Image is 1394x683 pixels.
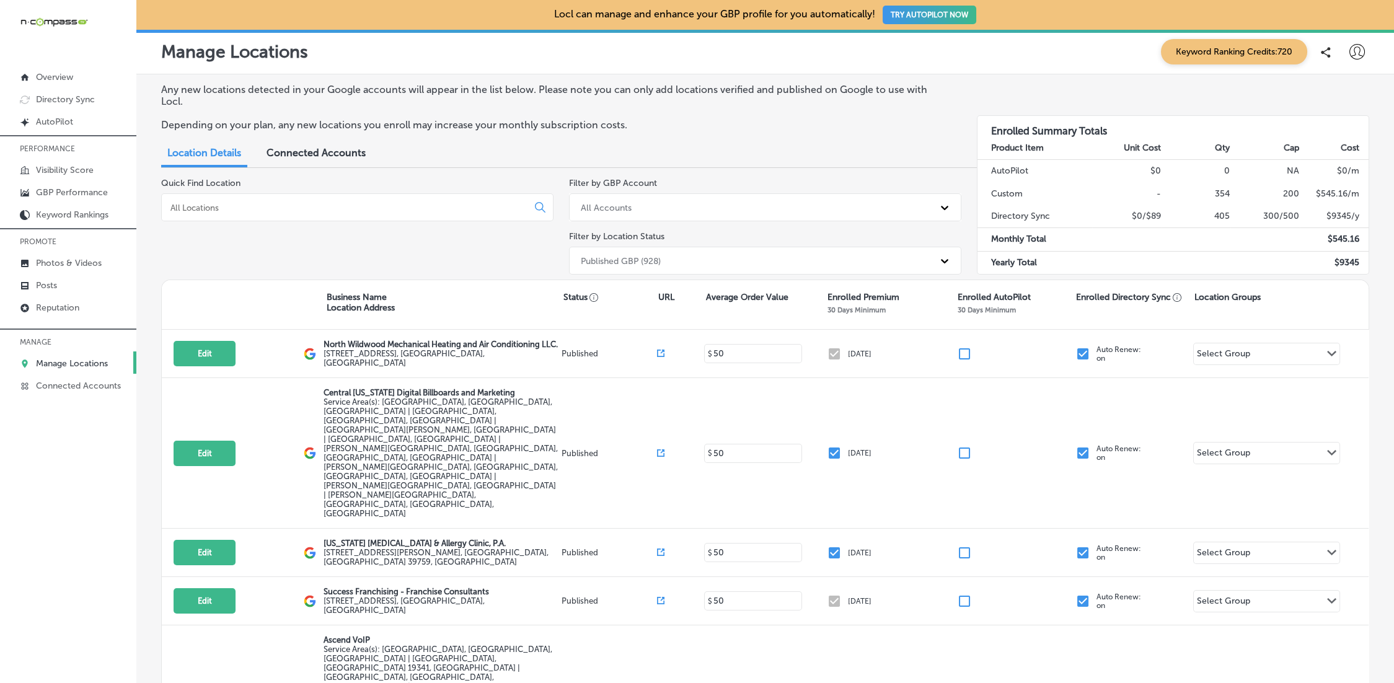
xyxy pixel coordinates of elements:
[174,341,236,366] button: Edit
[169,202,525,213] input: All Locations
[1230,205,1299,228] td: 300/500
[1197,596,1250,610] div: Select Group
[562,596,657,606] p: Published
[705,292,788,302] p: Average Order Value
[827,292,899,302] p: Enrolled Premium
[563,292,658,302] p: Status
[324,539,558,548] p: [US_STATE] [MEDICAL_DATA] & Allergy Clinic, P.A.
[569,231,664,242] label: Filter by Location Status
[977,228,1093,251] td: Monthly Total
[36,72,73,82] p: Overview
[958,306,1016,314] p: 30 Days Minimum
[1300,228,1369,251] td: $ 545.16
[991,143,1044,153] strong: Product Item
[562,449,657,458] p: Published
[167,147,241,159] span: Location Details
[827,306,886,314] p: 30 Days Minimum
[324,635,558,645] p: Ascend VoIP
[1092,205,1161,228] td: $0/$89
[1092,183,1161,205] td: -
[304,547,316,559] img: logo
[1300,251,1369,274] td: $ 9345
[324,596,558,615] label: [STREET_ADDRESS] , [GEOGRAPHIC_DATA], [GEOGRAPHIC_DATA]
[1161,39,1307,64] span: Keyword Ranking Credits: 720
[581,202,632,213] div: All Accounts
[174,540,236,565] button: Edit
[1230,137,1299,160] th: Cap
[36,209,108,220] p: Keyword Rankings
[161,178,240,188] label: Quick Find Location
[581,255,661,266] div: Published GBP (928)
[267,147,366,159] span: Connected Accounts
[36,94,95,105] p: Directory Sync
[1096,593,1141,610] p: Auto Renew: on
[324,587,558,596] p: Success Franchising - Franchise Consultants
[1162,137,1230,160] th: Qty
[36,117,73,127] p: AutoPilot
[304,348,316,360] img: logo
[161,84,946,107] p: Any new locations detected in your Google accounts will appear in the list below. Please note you...
[324,388,558,397] p: Central [US_STATE] Digital Billboards and Marketing
[324,349,558,368] label: [STREET_ADDRESS] , [GEOGRAPHIC_DATA], [GEOGRAPHIC_DATA]
[562,548,657,557] p: Published
[1197,547,1250,562] div: Select Group
[1092,160,1161,183] td: $0
[36,381,121,391] p: Connected Accounts
[708,350,712,358] p: $
[708,597,712,606] p: $
[20,16,88,28] img: 660ab0bf-5cc7-4cb8-ba1c-48b5ae0f18e60NCTV_CLogo_TV_Black_-500x88.png
[1096,444,1141,462] p: Auto Renew: on
[174,588,236,614] button: Edit
[1300,183,1369,205] td: $ 545.16 /m
[174,441,236,466] button: Edit
[883,6,976,24] button: TRY AUTOPILOT NOW
[569,178,657,188] label: Filter by GBP Account
[848,597,871,606] p: [DATE]
[1230,160,1299,183] td: NA
[848,350,871,358] p: [DATE]
[304,447,316,459] img: logo
[161,119,946,131] p: Depending on your plan, any new locations you enroll may increase your monthly subscription costs.
[1162,160,1230,183] td: 0
[977,251,1093,274] td: Yearly Total
[1197,348,1250,363] div: Select Group
[1162,205,1230,228] td: 405
[1194,292,1261,302] p: Location Groups
[658,292,674,302] p: URL
[848,549,871,557] p: [DATE]
[1096,345,1141,363] p: Auto Renew: on
[977,205,1093,228] td: Directory Sync
[1300,205,1369,228] td: $ 9345 /y
[958,292,1031,302] p: Enrolled AutoPilot
[1230,183,1299,205] td: 200
[36,358,108,369] p: Manage Locations
[977,116,1369,137] h3: Enrolled Summary Totals
[977,183,1093,205] td: Custom
[304,595,316,607] img: logo
[708,449,712,457] p: $
[1300,137,1369,160] th: Cost
[36,187,108,198] p: GBP Performance
[1092,137,1161,160] th: Unit Cost
[324,340,558,349] p: North Wildwood Mechanical Heating and Air Conditioning LLC.
[327,292,395,313] p: Business Name Location Address
[1300,160,1369,183] td: $ 0 /m
[1162,183,1230,205] td: 354
[708,549,712,557] p: $
[36,280,57,291] p: Posts
[324,548,558,566] label: [STREET_ADDRESS][PERSON_NAME] , [GEOGRAPHIC_DATA], [GEOGRAPHIC_DATA] 39759, [GEOGRAPHIC_DATA]
[1096,544,1141,562] p: Auto Renew: on
[36,302,79,313] p: Reputation
[562,349,657,358] p: Published
[161,42,308,62] p: Manage Locations
[1076,292,1182,302] p: Enrolled Directory Sync
[977,160,1093,183] td: AutoPilot
[848,449,871,457] p: [DATE]
[324,397,558,518] span: Orlando, FL, USA | Kissimmee, FL, USA | Meadow Woods, FL 32824, USA | Hunters Creek, FL 32837, US...
[36,258,102,268] p: Photos & Videos
[1197,447,1250,462] div: Select Group
[36,165,94,175] p: Visibility Score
